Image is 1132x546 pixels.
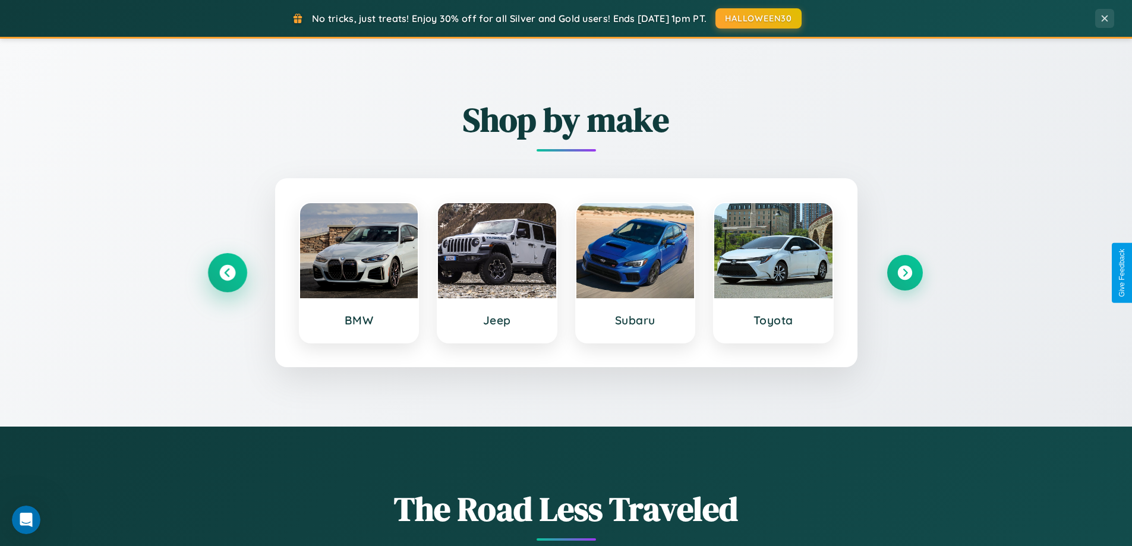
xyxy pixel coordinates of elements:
[312,313,406,327] h3: BMW
[210,97,923,143] h2: Shop by make
[12,506,40,534] iframe: Intercom live chat
[715,8,802,29] button: HALLOWEEN30
[210,486,923,532] h1: The Road Less Traveled
[312,12,707,24] span: No tricks, just treats! Enjoy 30% off for all Silver and Gold users! Ends [DATE] 1pm PT.
[450,313,544,327] h3: Jeep
[1118,249,1126,297] div: Give Feedback
[588,313,683,327] h3: Subaru
[726,313,821,327] h3: Toyota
